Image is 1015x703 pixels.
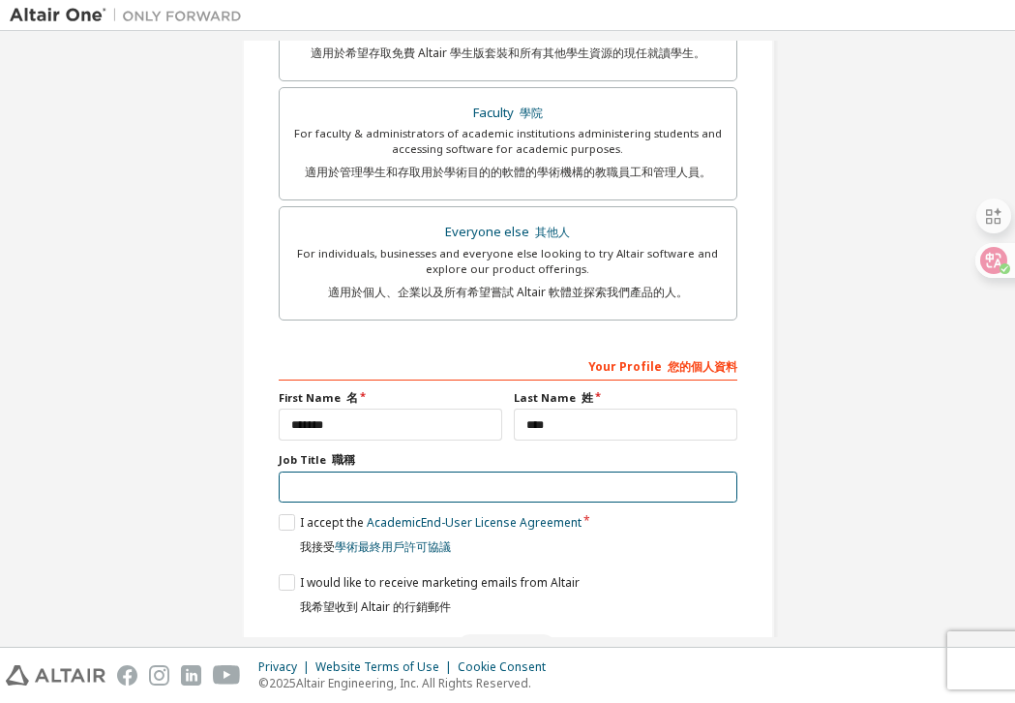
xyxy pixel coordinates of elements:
font: 其他人 [535,224,570,240]
div: Read and acccept EULA to continue [279,634,737,663]
label: First Name [279,390,502,406]
div: Privacy [258,659,315,675]
font: 學院 [520,105,543,121]
font: 我接受 [300,538,451,555]
font: 適用於管理學生和存取用於學術目的的軟體的學術機構的教職員工和管理人員。 [305,164,711,180]
font: 您的個人資料 [668,358,737,375]
div: For faculty & administrators of academic institutions administering students and accessing softwa... [291,126,725,188]
img: facebook.svg [117,665,137,686]
div: Website Terms of Use [315,659,458,675]
font: 職稱 [332,451,355,468]
font: 我希望收到 Altair 的行銷郵件 [300,598,451,615]
img: Altair One [10,6,252,25]
a: 學術最終用戶許可協議 [335,538,451,555]
font: 適用於個人、企業以及所有希望嘗試 Altair 軟體並探索我們產品的人。 [328,284,688,300]
img: altair_logo.svg [6,665,105,686]
img: instagram.svg [149,665,169,686]
div: Cookie Consent [458,659,557,675]
img: youtube.svg [213,665,241,686]
font: 適用於希望存取免費 Altair 學生版套裝和所有其他學生資源的現任就讀學生。 [311,45,705,61]
label: Last Name [514,390,737,406]
font: 名 [346,389,358,406]
label: I would like to receive marketing emails from Altair [279,574,580,623]
div: Your Profile [279,350,737,381]
font: 姓 [582,389,593,406]
label: Job Title [279,452,737,468]
label: I accept the [279,514,582,563]
p: © 2025 Altair Engineering, Inc. All Rights Reserved. [258,675,557,691]
img: linkedin.svg [181,665,201,686]
div: For individuals, businesses and everyone else looking to try Altair software and explore our prod... [291,246,725,308]
div: Everyone else [291,219,725,246]
div: Faculty [291,100,725,127]
a: Academic End-User License Agreement [367,514,582,531]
